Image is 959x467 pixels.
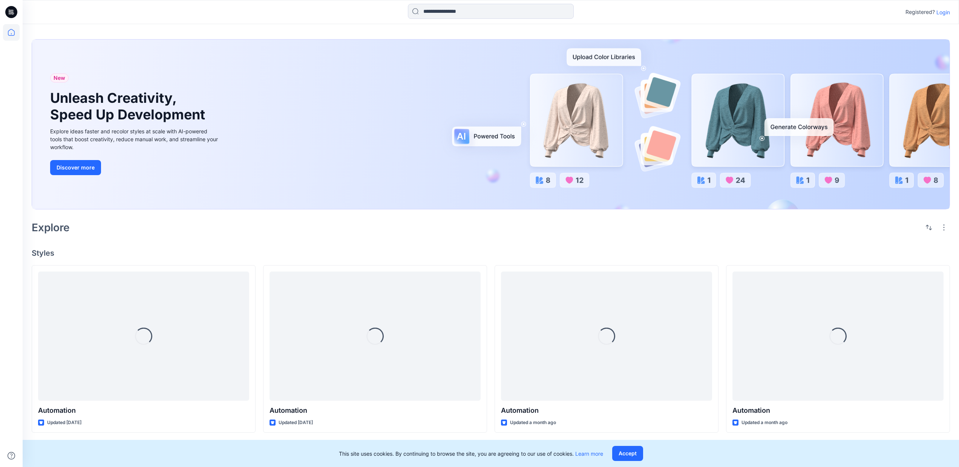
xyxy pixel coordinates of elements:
h2: Explore [32,221,70,233]
p: Login [936,8,950,16]
div: Explore ideas faster and recolor styles at scale with AI-powered tools that boost creativity, red... [50,127,220,151]
p: Automation [38,405,249,416]
p: Automation [270,405,481,416]
p: Updated a month ago [510,419,556,427]
a: Learn more [575,450,603,457]
p: Updated a month ago [741,419,787,427]
p: Updated [DATE] [47,419,81,427]
span: New [54,73,65,82]
p: Registered? [905,8,935,17]
p: Automation [732,405,944,416]
a: Discover more [50,160,220,175]
h1: Unleash Creativity, Speed Up Development [50,90,208,122]
button: Accept [612,446,643,461]
button: Discover more [50,160,101,175]
p: Updated [DATE] [279,419,313,427]
p: This site uses cookies. By continuing to browse the site, you are agreeing to our use of cookies. [339,450,603,458]
h4: Styles [32,249,950,258]
p: Automation [501,405,712,416]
